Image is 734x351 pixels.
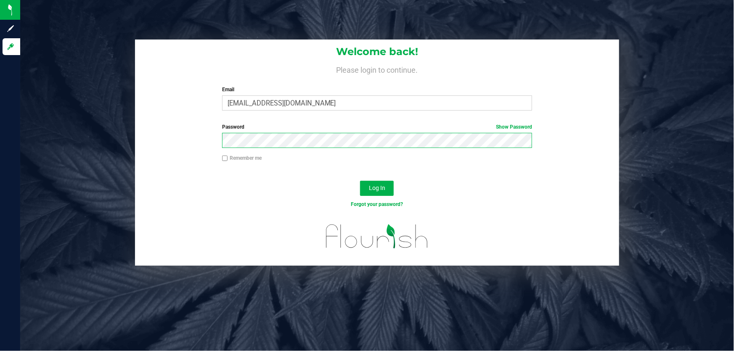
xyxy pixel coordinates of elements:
[222,154,262,162] label: Remember me
[360,181,394,196] button: Log In
[496,124,532,130] a: Show Password
[135,46,619,57] h1: Welcome back!
[369,185,385,191] span: Log In
[6,24,15,33] inline-svg: Sign up
[222,156,228,161] input: Remember me
[222,124,244,130] span: Password
[317,217,438,256] img: flourish_logo.svg
[135,64,619,74] h4: Please login to continue.
[222,86,533,93] label: Email
[351,201,403,207] a: Forgot your password?
[6,42,15,51] inline-svg: Log in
